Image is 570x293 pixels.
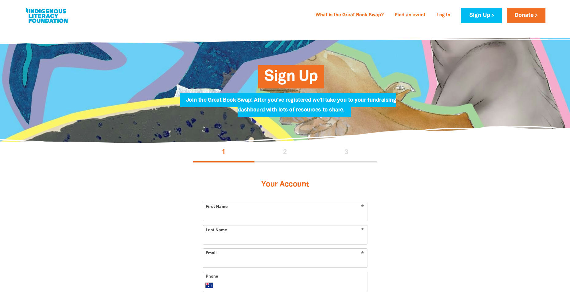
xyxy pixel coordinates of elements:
a: What is the Great Book Swap? [312,10,387,20]
a: Sign Up [461,8,502,23]
button: Stage 1 [193,143,254,162]
a: Find an event [391,10,429,20]
a: Log In [433,10,454,20]
span: Sign Up [264,70,318,88]
span: Join the Great Book Swap! After you've registered we'll take you to your fundraising dashboard wi... [186,98,396,117]
a: Donate [507,8,545,23]
h3: Your Account [203,172,367,197]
